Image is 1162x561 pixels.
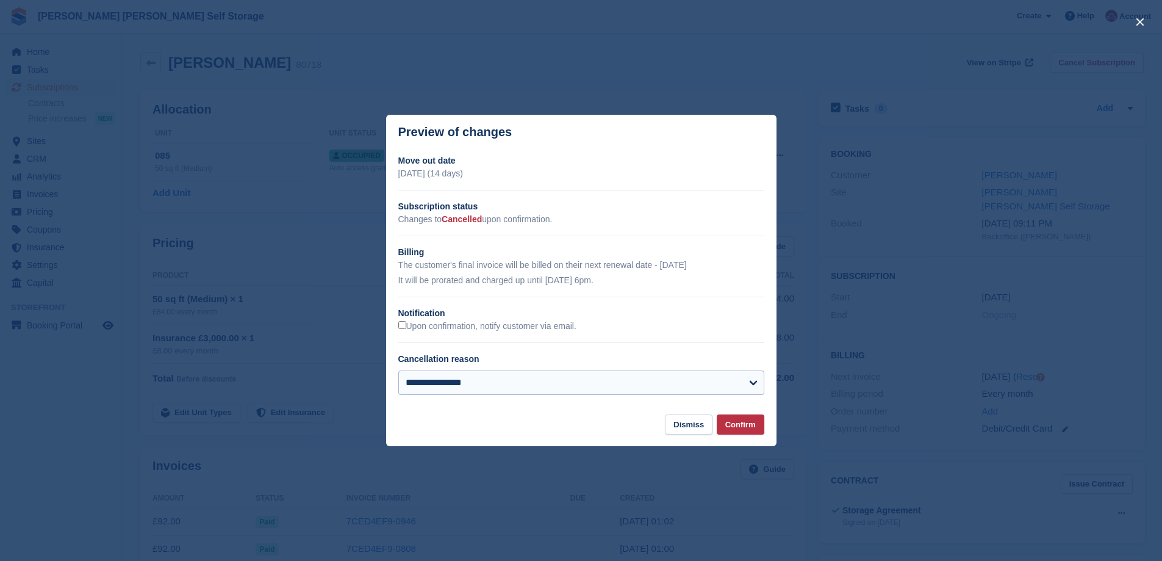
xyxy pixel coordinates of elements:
p: [DATE] (14 days) [398,167,764,180]
label: Cancellation reason [398,354,479,364]
p: It will be prorated and charged up until [DATE] 6pm. [398,274,764,287]
h2: Move out date [398,154,764,167]
h2: Billing [398,246,764,259]
h2: Subscription status [398,200,764,213]
button: close [1130,12,1150,32]
input: Upon confirmation, notify customer via email. [398,321,406,329]
button: Confirm [717,414,764,435]
label: Upon confirmation, notify customer via email. [398,321,576,332]
p: Preview of changes [398,125,512,139]
span: Cancelled [442,214,482,224]
h2: Notification [398,307,764,320]
p: The customer's final invoice will be billed on their next renewal date - [DATE] [398,259,764,272]
p: Changes to upon confirmation. [398,213,764,226]
button: Dismiss [665,414,712,435]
